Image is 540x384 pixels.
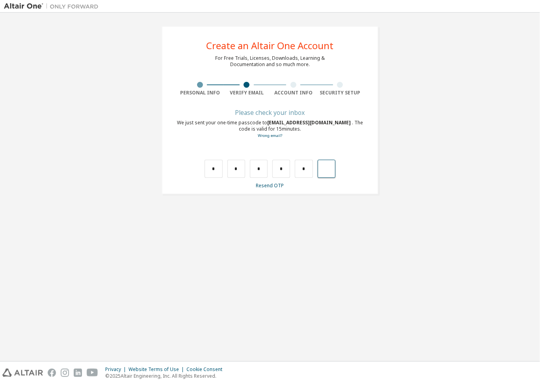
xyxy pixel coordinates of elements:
div: Verify Email [223,90,270,96]
div: For Free Trials, Licenses, Downloads, Learning & Documentation and so much more. [215,55,325,68]
div: We just sent your one-time passcode to . The code is valid for 15 minutes. [177,120,363,139]
div: Account Info [270,90,317,96]
img: Altair One [4,2,102,10]
div: Cookie Consent [186,366,227,373]
img: instagram.svg [61,369,69,377]
a: Go back to the registration form [258,133,282,138]
img: youtube.svg [87,369,98,377]
div: Website Terms of Use [128,366,186,373]
div: Please check your inbox [177,110,363,115]
img: facebook.svg [48,369,56,377]
a: Resend OTP [256,182,284,189]
div: Personal Info [177,90,223,96]
img: linkedin.svg [74,369,82,377]
div: Privacy [105,366,128,373]
img: altair_logo.svg [2,369,43,377]
p: © 2025 Altair Engineering, Inc. All Rights Reserved. [105,373,227,379]
div: Security Setup [317,90,364,96]
div: Create an Altair One Account [207,41,334,50]
span: [EMAIL_ADDRESS][DOMAIN_NAME] [267,119,352,126]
